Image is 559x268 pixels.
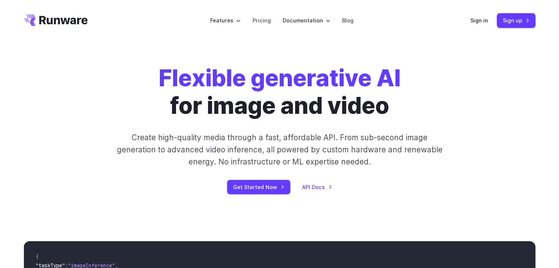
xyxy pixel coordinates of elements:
a: API Docs [302,183,332,191]
label: Features [210,16,241,25]
span: { [36,253,39,260]
p: Create high-quality media through a fast, affordable API. From sub-second image generation to adv... [116,131,443,168]
a: Get Started Now [227,180,290,194]
h1: for image and video [159,65,401,120]
a: Blog [342,16,354,25]
strong: Flexible generative AI [159,64,401,92]
label: Documentation [283,16,330,25]
a: Sign up [497,13,535,28]
a: Sign in [470,16,488,25]
a: Go to / [24,14,88,26]
a: Pricing [252,16,271,25]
